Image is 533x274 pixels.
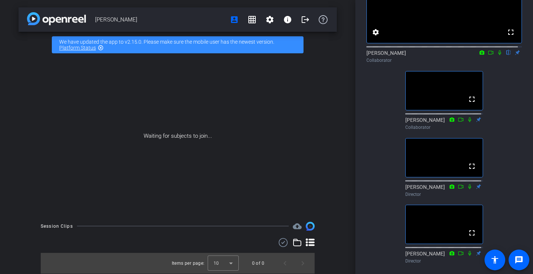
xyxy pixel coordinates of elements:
mat-icon: account_box [230,15,239,24]
mat-icon: cloud_upload [293,222,302,231]
div: Items per page: [172,260,205,267]
mat-icon: fullscreen [467,162,476,171]
mat-icon: fullscreen [467,228,476,237]
div: Waiting for subjects to join... [19,58,337,214]
div: [PERSON_NAME] [405,116,483,131]
mat-icon: flip [504,49,513,56]
span: Destinations for your clips [293,222,302,231]
div: [PERSON_NAME] [405,183,483,198]
mat-icon: logout [301,15,310,24]
mat-icon: highlight_off [98,45,104,51]
div: Collaborator [366,57,522,64]
div: Session Clips [41,223,73,230]
div: [PERSON_NAME] [405,250,483,264]
button: Next page [294,254,312,272]
img: app-logo [27,12,86,25]
div: Director [405,191,483,198]
div: We have updated the app to v2.15.0. Please make sure the mobile user has the newest version. [52,36,304,53]
div: Collaborator [405,124,483,131]
mat-icon: fullscreen [467,95,476,104]
mat-icon: settings [371,28,380,37]
button: Previous page [276,254,294,272]
mat-icon: settings [265,15,274,24]
span: [PERSON_NAME] [95,12,225,27]
div: Director [405,258,483,264]
mat-icon: accessibility [490,255,499,264]
div: [PERSON_NAME] [366,49,522,64]
img: Session clips [306,222,315,231]
mat-icon: message [514,255,523,264]
mat-icon: info [283,15,292,24]
div: 0 of 0 [252,260,264,267]
mat-icon: grid_on [248,15,257,24]
a: Platform Status [59,45,96,51]
mat-icon: fullscreen [506,28,515,37]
